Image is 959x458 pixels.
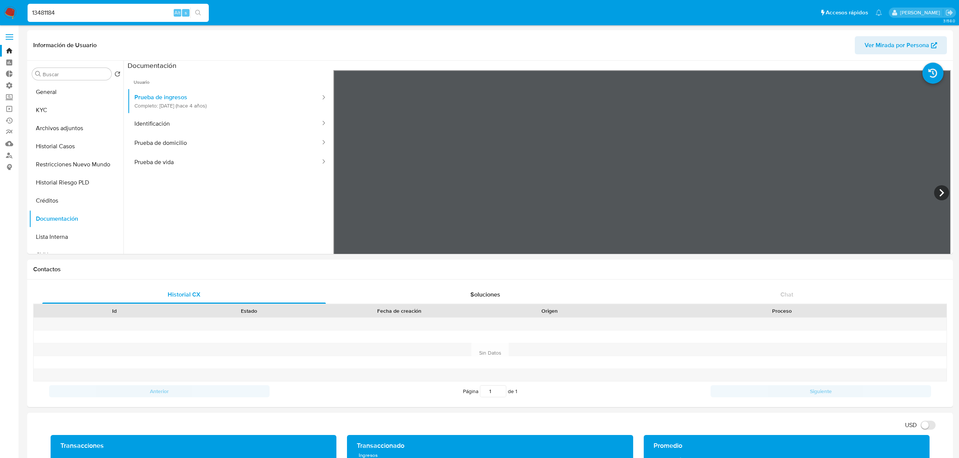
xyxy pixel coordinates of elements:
[487,307,612,315] div: Origen
[622,307,941,315] div: Proceso
[900,9,943,16] p: ludmila.lanatti@mercadolibre.com
[865,36,929,54] span: Ver Mirada por Persona
[28,8,209,18] input: Buscar usuario o caso...
[470,290,500,299] span: Soluciones
[29,137,123,155] button: Historial Casos
[29,101,123,119] button: KYC
[515,387,517,395] span: 1
[52,307,176,315] div: Id
[29,119,123,137] button: Archivos adjuntos
[33,266,947,273] h1: Contactos
[463,385,517,397] span: Página de
[43,71,108,78] input: Buscar
[780,290,793,299] span: Chat
[855,36,947,54] button: Ver Mirada por Persona
[29,192,123,210] button: Créditos
[826,9,868,17] span: Accesos rápidos
[168,290,200,299] span: Historial CX
[29,174,123,192] button: Historial Riesgo PLD
[29,246,123,264] button: CVU
[711,385,931,397] button: Siguiente
[190,8,206,18] button: search-icon
[29,228,123,246] button: Lista Interna
[114,71,120,79] button: Volver al orden por defecto
[174,9,180,16] span: Alt
[187,307,311,315] div: Estado
[29,210,123,228] button: Documentación
[322,307,477,315] div: Fecha de creación
[29,83,123,101] button: General
[185,9,187,16] span: s
[945,9,953,17] a: Salir
[876,9,882,16] a: Notificaciones
[29,155,123,174] button: Restricciones Nuevo Mundo
[33,41,97,49] h1: Información de Usuario
[49,385,270,397] button: Anterior
[35,71,41,77] button: Buscar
